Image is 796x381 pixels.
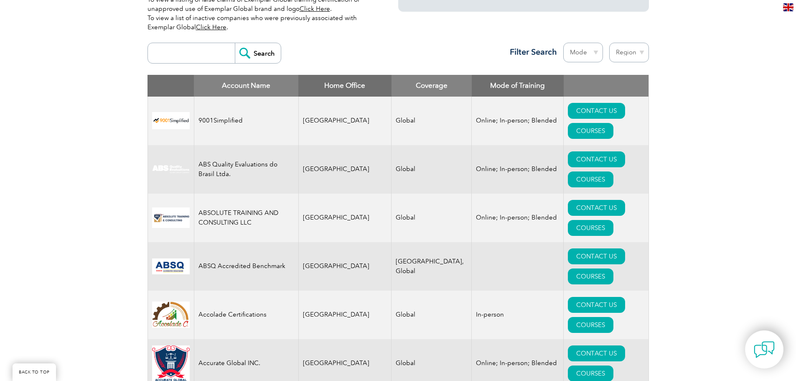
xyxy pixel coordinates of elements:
img: c92924ac-d9bc-ea11-a814-000d3a79823d-logo.jpg [152,165,190,174]
a: CONTACT US [568,103,625,119]
td: [GEOGRAPHIC_DATA] [298,291,392,339]
img: en [783,3,793,11]
h3: Filter Search [505,47,557,57]
td: Online; In-person; Blended [472,97,564,145]
input: Search [235,43,281,63]
th: Account Name: activate to sort column descending [194,75,298,97]
a: CONTACT US [568,151,625,167]
td: [GEOGRAPHIC_DATA] [298,242,392,291]
a: Click Here [196,23,226,31]
a: Click Here [300,5,330,13]
th: Home Office: activate to sort column ascending [298,75,392,97]
a: COURSES [568,268,613,284]
td: In-person [472,291,564,339]
th: Coverage: activate to sort column ascending [392,75,472,97]
a: COURSES [568,317,613,333]
td: Online; In-person; Blended [472,194,564,242]
img: 1a94dd1a-69dd-eb11-bacb-002248159486-logo.jpg [152,302,190,328]
a: BACK TO TOP [13,363,56,381]
th: Mode of Training: activate to sort column ascending [472,75,564,97]
th: : activate to sort column ascending [564,75,648,97]
a: COURSES [568,123,613,139]
td: Global [392,291,472,339]
a: CONTACT US [568,200,625,216]
td: [GEOGRAPHIC_DATA] [298,145,392,194]
td: ABSQ Accredited Benchmark [194,242,298,291]
td: [GEOGRAPHIC_DATA], Global [392,242,472,291]
a: COURSES [568,220,613,236]
td: ABS Quality Evaluations do Brasil Ltda. [194,145,298,194]
td: Online; In-person; Blended [472,145,564,194]
td: Global [392,194,472,242]
td: 9001Simplified [194,97,298,145]
td: [GEOGRAPHIC_DATA] [298,97,392,145]
a: COURSES [568,171,613,187]
a: CONTACT US [568,345,625,361]
img: cc24547b-a6e0-e911-a812-000d3a795b83-logo.png [152,258,190,274]
img: 37c9c059-616f-eb11-a812-002248153038-logo.png [152,112,190,129]
img: 16e092f6-eadd-ed11-a7c6-00224814fd52-logo.png [152,207,190,228]
td: Global [392,97,472,145]
td: Accolade Certifications [194,291,298,339]
a: CONTACT US [568,297,625,313]
img: contact-chat.png [754,339,775,360]
a: CONTACT US [568,248,625,264]
td: ABSOLUTE TRAINING AND CONSULTING LLC [194,194,298,242]
td: [GEOGRAPHIC_DATA] [298,194,392,242]
td: Global [392,145,472,194]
